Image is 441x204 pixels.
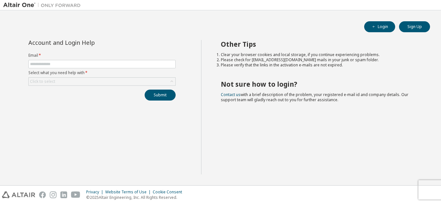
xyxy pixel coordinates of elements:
[71,191,80,198] img: youtube.svg
[364,21,395,32] button: Login
[221,92,408,102] span: with a brief description of the problem, your registered e-mail id and company details. Our suppo...
[221,57,419,63] li: Please check for [EMAIL_ADDRESS][DOMAIN_NAME] mails in your junk or spam folder.
[28,70,176,75] label: Select what you need help with
[86,195,186,200] p: © 2025 Altair Engineering, Inc. All Rights Reserved.
[153,189,186,195] div: Cookie Consent
[145,90,176,101] button: Submit
[3,2,84,8] img: Altair One
[28,40,146,45] div: Account and Login Help
[221,40,419,48] h2: Other Tips
[399,21,430,32] button: Sign Up
[221,52,419,57] li: Clear your browser cookies and local storage, if you continue experiencing problems.
[86,189,105,195] div: Privacy
[39,191,46,198] img: facebook.svg
[28,53,176,58] label: Email
[50,191,56,198] img: instagram.svg
[30,79,55,84] div: Click to select
[29,78,175,85] div: Click to select
[221,80,419,88] h2: Not sure how to login?
[105,189,153,195] div: Website Terms of Use
[221,92,241,97] a: Contact us
[60,191,67,198] img: linkedin.svg
[221,63,419,68] li: Please verify that the links in the activation e-mails are not expired.
[2,191,35,198] img: altair_logo.svg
